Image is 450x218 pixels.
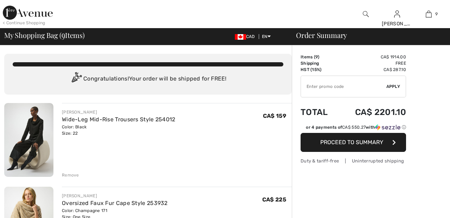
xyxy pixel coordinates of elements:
[337,66,406,73] td: CA$ 287.10
[301,54,337,60] td: Items ( )
[3,6,53,20] img: 1ère Avenue
[288,32,446,39] div: Order Summary
[320,139,383,146] span: Proceed to Summary
[4,32,85,39] span: My Shopping Bag ( Items)
[62,116,175,123] a: Wide-Leg Mid-Rise Trousers Style 254012
[69,72,83,86] img: Congratulation2.svg
[386,83,400,90] span: Apply
[262,196,286,203] span: CA$ 225
[301,60,337,66] td: Shipping
[262,34,271,39] span: EN
[342,125,366,130] span: CA$ 550.27
[301,66,337,73] td: HST (15%)
[382,20,413,27] div: [PERSON_NAME]
[62,109,175,115] div: [PERSON_NAME]
[301,158,406,164] div: Duty & tariff-free | Uninterrupted shipping
[62,200,168,206] a: Oversized Faux Fur Cape Style 253932
[413,10,444,18] a: 9
[394,10,400,18] img: My Info
[13,72,283,86] div: Congratulations! Your order will be shipped for FREE!
[235,34,246,40] img: Canadian Dollar
[301,124,406,133] div: or 4 payments ofCA$ 550.27withSezzle Click to learn more about Sezzle
[235,34,258,39] span: CAD
[315,54,318,59] span: 9
[3,20,45,26] div: < Continue Shopping
[4,103,53,177] img: Wide-Leg Mid-Rise Trousers Style 254012
[337,100,406,124] td: CA$ 2201.10
[435,11,438,17] span: 9
[306,124,406,130] div: or 4 payments of with
[62,193,168,199] div: [PERSON_NAME]
[301,133,406,152] button: Proceed to Summary
[394,11,400,17] a: Sign In
[337,54,406,60] td: CA$ 1914.00
[426,10,432,18] img: My Bag
[62,124,175,136] div: Color: Black Size: 22
[62,172,79,178] div: Remove
[363,10,369,18] img: search the website
[337,60,406,66] td: Free
[301,100,337,124] td: Total
[62,30,65,39] span: 9
[301,76,386,97] input: Promo code
[263,113,286,119] span: CA$ 159
[375,124,400,130] img: Sezzle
